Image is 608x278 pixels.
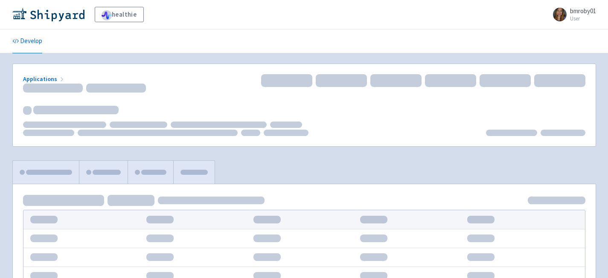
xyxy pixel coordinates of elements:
a: bmroby01 User [548,8,596,21]
a: healthie [95,7,144,22]
a: Develop [12,29,42,53]
a: Applications [23,75,65,83]
small: User [570,16,596,21]
span: bmroby01 [570,7,596,15]
img: Shipyard logo [12,8,84,21]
